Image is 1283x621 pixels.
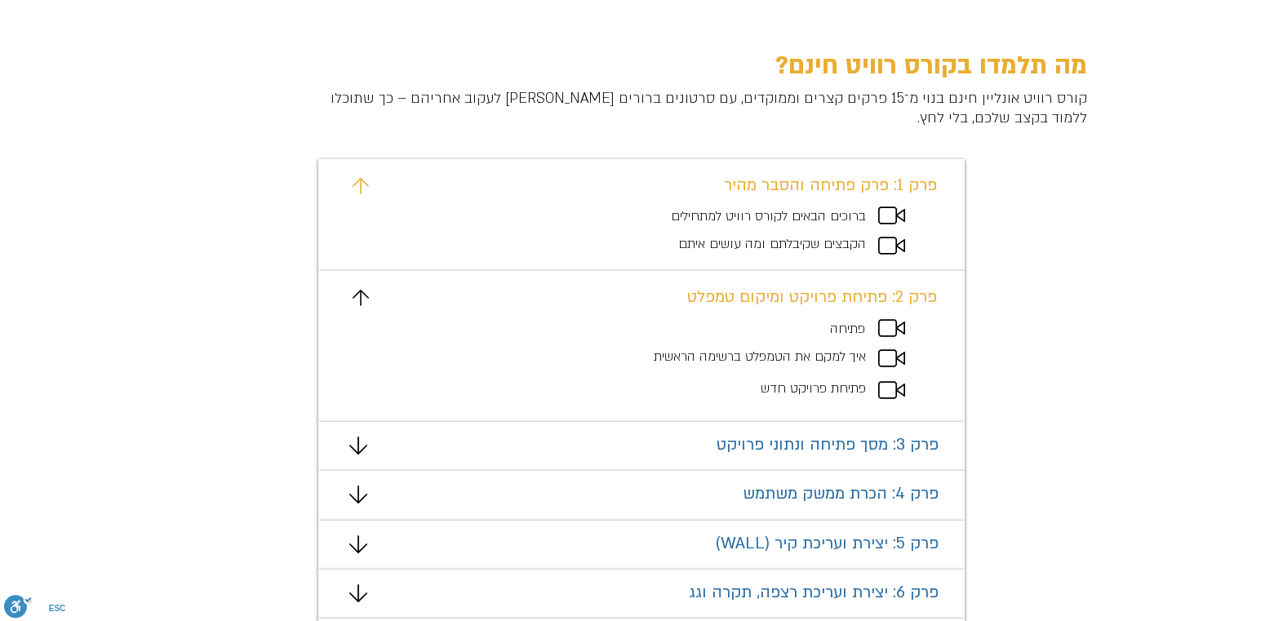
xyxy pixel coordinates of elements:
[724,175,937,196] span: פרק 1: פרק פתיחה והסבר מהיר
[761,379,866,397] span: פתיחת פרויקט חדש
[318,570,965,619] div: מצגת
[678,235,866,253] span: הקבצים שקיבלתם ומה עושים איתם
[671,207,866,225] span: ברוכים הבאים לקורס רוויט למתחילים
[331,89,1087,127] span: קורס רוויט אונליין חינם בנוי מ־15 פרקים קצרים וממוקדים, עם סרטונים ברורים [PERSON_NAME] לעקוב אחר...
[715,533,939,554] span: פרק 5: יצירת ועריכת קיר (WALL)
[687,286,937,308] span: פרק 2: פתיחת פרויקט ומיקום טמפלט
[775,48,1087,82] span: מה תלמדו בקורס רוויט חינם?
[318,159,965,272] div: מצגת
[318,471,965,520] div: מצגת
[318,422,965,471] div: מצגת
[717,434,939,455] span: פרק 3: מסך פתיחה ונתוני פרויקט
[318,271,965,422] div: מצגת
[830,320,865,338] span: פתיחה
[654,348,866,366] span: איך למקם את הטמפלט ברשימה הראשית
[318,521,965,570] div: מצגת
[743,483,939,504] span: פרק 4: הכרת ממשק משתמש
[689,582,939,603] span: פרק 6: יצירת ועריכת רצפה, תקרה וגג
